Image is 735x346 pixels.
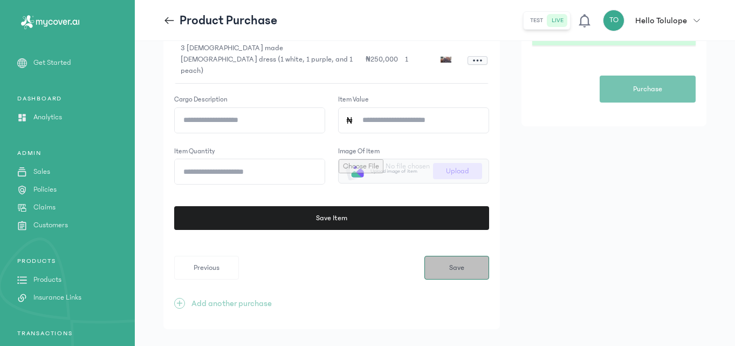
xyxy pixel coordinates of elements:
[33,166,50,178] p: Sales
[33,112,62,123] p: Analytics
[366,55,398,64] span: ₦250,000
[603,10,706,31] button: TOHello Tolulope
[174,297,272,310] button: +Add another purchase
[338,146,380,157] label: Image of item
[633,84,662,95] span: Purchase
[174,146,215,157] label: Item quantity
[600,76,696,103] button: Purchase
[603,10,624,31] div: TO
[174,256,239,280] button: Previous
[33,274,61,286] p: Products
[33,202,56,213] p: Claims
[174,94,228,105] label: Cargo description
[191,297,272,310] p: Add another purchase
[173,206,487,230] button: Save Item
[33,57,71,69] p: Get Started
[33,220,68,231] p: Customers
[547,14,568,27] button: live
[441,57,451,63] img: image
[405,55,408,64] span: 1
[314,213,346,224] span: Save Item
[424,256,489,280] button: Save
[174,298,185,309] span: +
[180,12,277,29] p: Product Purchase
[33,184,57,195] p: Policies
[338,94,369,105] label: Item Value
[449,262,464,274] span: Save
[635,14,687,27] p: Hello Tolulope
[194,262,219,274] span: Previous
[33,292,81,303] p: Insurance Links
[526,14,547,27] button: test
[181,44,353,75] span: 3 [DEMOGRAPHIC_DATA] made [DEMOGRAPHIC_DATA] dress (1 white, 1 purple, and 1 peach)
